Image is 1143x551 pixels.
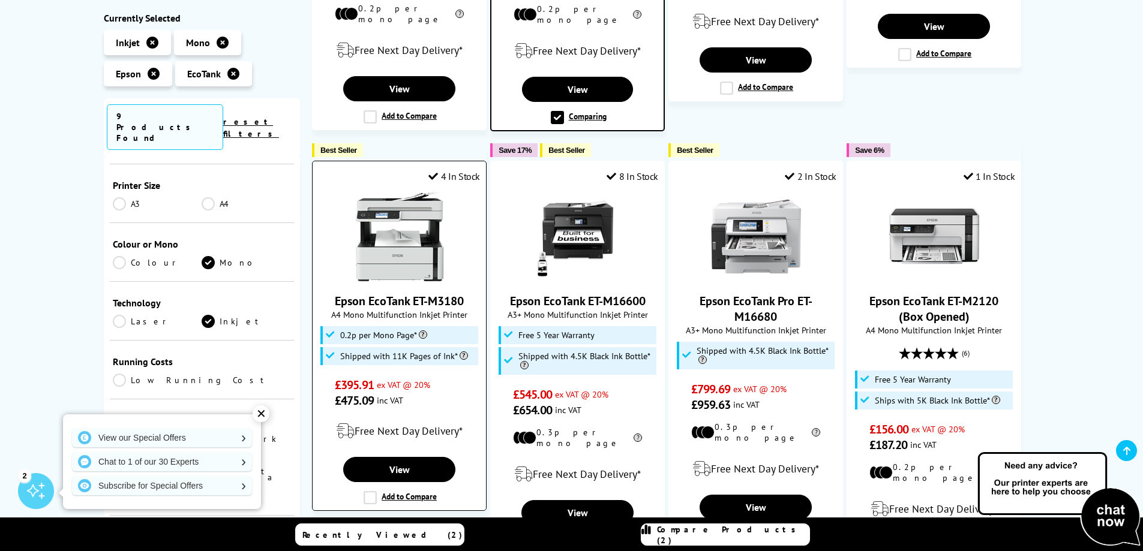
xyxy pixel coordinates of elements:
[497,457,658,491] div: modal_delivery
[104,12,301,24] div: Currently Selected
[335,3,464,25] li: 0.2p per mono page
[869,293,998,324] a: Epson EcoTank ET-M2120 (Box Opened)
[878,14,989,39] a: View
[113,238,292,250] div: Colour or Mono
[513,402,552,418] span: £654.00
[889,191,979,281] img: Epson EcoTank ET-M2120 (Box Opened)
[364,491,437,504] label: Add to Compare
[911,423,965,435] span: ex VAT @ 20%
[490,143,538,157] button: Save 17%
[343,76,455,101] a: View
[853,324,1015,336] span: A4 Mono Multifunction Inkjet Printer
[340,330,427,340] span: 0.2p per Mono Page*
[187,68,221,80] span: EcoTank
[364,110,437,124] label: Add to Compare
[186,37,210,49] span: Mono
[540,143,591,157] button: Best Seller
[335,393,374,408] span: £475.09
[548,146,585,155] span: Best Seller
[533,272,623,284] a: Epson EcoTank ET-M16600
[641,523,810,546] a: Compare Products (2)
[898,48,971,61] label: Add to Compare
[113,315,202,328] a: Laser
[855,146,884,155] span: Save 6%
[72,452,252,471] a: Chat to 1 of our 30 Experts
[555,404,581,415] span: inc VAT
[253,405,269,422] div: ✕
[518,330,595,340] span: Free 5 Year Warranty
[691,381,730,397] span: £799.69
[340,351,468,361] span: Shipped with 11K Pages of Ink*
[499,146,532,155] span: Save 17%
[335,377,374,393] span: £395.91
[733,399,760,410] span: inc VAT
[675,5,836,38] div: modal_delivery
[869,437,907,453] span: £187.20
[377,395,403,406] span: inc VAT
[355,272,445,284] a: Epson EcoTank ET-M3180
[513,427,642,448] li: 0.3p per mono page
[785,170,836,182] div: 2 In Stock
[657,524,809,546] span: Compare Products (2)
[355,191,445,281] img: Epson EcoTank ET-M3180
[875,396,1000,405] span: Ships with 5K Black Ink Bottle*
[675,324,836,336] span: A3+ Mono Multifunction Inkjet Printer
[975,450,1143,549] img: Open Live Chat window
[202,315,291,328] a: Inkjet
[700,47,811,73] a: View
[668,143,719,157] button: Best Seller
[962,342,970,365] span: (6)
[497,309,658,320] span: A3+ Mono Multifunction Inkjet Printer
[733,383,787,395] span: ex VAT @ 20%
[551,111,607,124] label: Comparing
[869,421,908,437] span: £156.00
[555,389,608,400] span: ex VAT @ 20%
[691,421,820,443] li: 0.3p per mono page
[202,197,291,210] a: A4
[113,297,292,309] div: Technology
[302,529,463,540] span: Recently Viewed (2)
[320,146,357,155] span: Best Seller
[319,34,480,67] div: modal_delivery
[107,104,224,150] span: 9 Products Found
[202,256,291,269] a: Mono
[223,116,279,139] a: reset filters
[875,375,951,384] span: Free 5 Year Warranty
[700,293,812,324] a: Epson EcoTank Pro ET-M16680
[518,351,654,371] span: Shipped with 4.5K Black Ink Bottle*
[319,414,480,448] div: modal_delivery
[522,77,633,102] a: View
[889,272,979,284] a: Epson EcoTank ET-M2120 (Box Opened)
[964,170,1015,182] div: 1 In Stock
[700,495,811,520] a: View
[521,500,633,525] a: View
[910,439,937,450] span: inc VAT
[720,82,793,95] label: Add to Compare
[18,469,31,482] div: 2
[377,379,430,390] span: ex VAT @ 20%
[319,309,480,320] span: A4 Mono Multifunction Inkjet Printer
[514,4,642,25] li: 0.2p per mono page
[697,346,832,365] span: Shipped with 4.5K Black Ink Bottle*
[72,428,252,447] a: View our Special Offers
[113,197,202,210] a: A3
[510,293,646,309] a: Epson EcoTank ET-M16600
[312,143,363,157] button: Best Seller
[847,143,890,157] button: Save 6%
[113,356,292,368] div: Running Costs
[711,191,801,281] img: Epson EcoTank Pro ET-M16680
[691,397,730,413] span: £959.63
[72,476,252,495] a: Subscribe for Special Offers
[497,34,658,68] div: modal_delivery
[675,452,836,486] div: modal_delivery
[513,387,552,402] span: £545.00
[711,272,801,284] a: Epson EcoTank Pro ET-M16680
[295,523,464,546] a: Recently Viewed (2)
[113,179,292,191] div: Printer Size
[335,293,464,309] a: Epson EcoTank ET-M3180
[428,170,480,182] div: 4 In Stock
[343,457,455,482] a: View
[869,462,998,483] li: 0.2p per mono page
[113,256,202,269] a: Colour
[853,492,1015,526] div: modal_delivery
